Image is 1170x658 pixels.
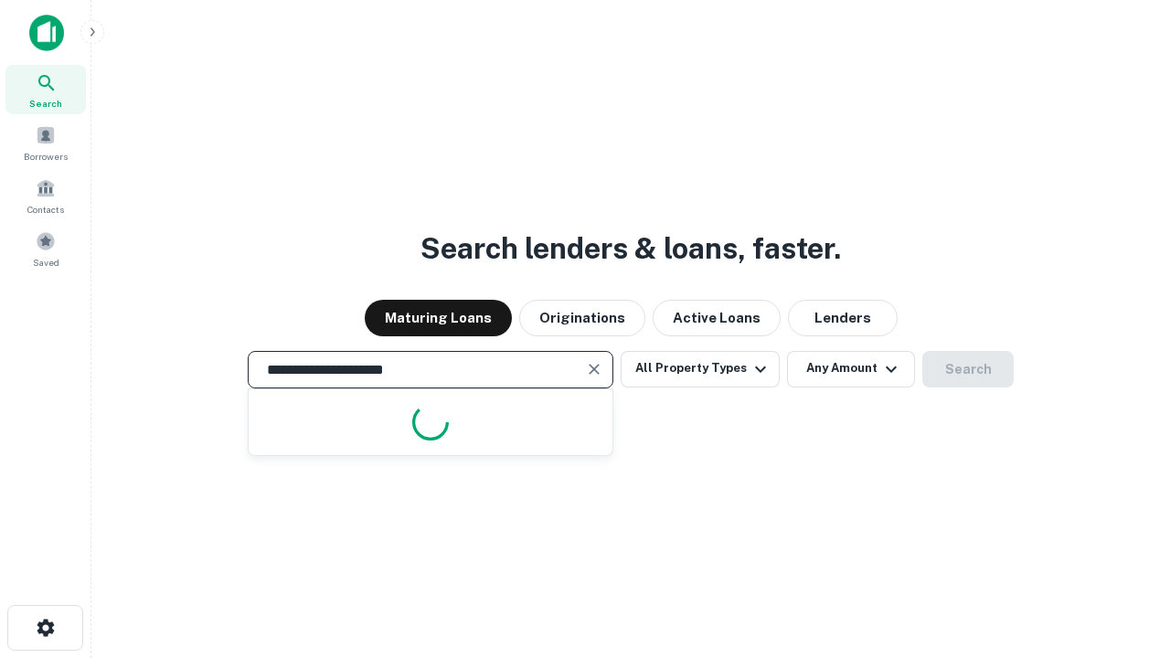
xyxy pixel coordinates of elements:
[5,171,86,220] a: Contacts
[24,149,68,164] span: Borrowers
[5,65,86,114] a: Search
[653,300,781,336] button: Active Loans
[788,300,898,336] button: Lenders
[29,15,64,51] img: capitalize-icon.png
[420,227,841,271] h3: Search lenders & loans, faster.
[787,351,915,387] button: Any Amount
[27,202,64,217] span: Contacts
[29,96,62,111] span: Search
[33,255,59,270] span: Saved
[5,118,86,167] a: Borrowers
[5,224,86,273] a: Saved
[621,351,780,387] button: All Property Types
[581,356,607,382] button: Clear
[1079,512,1170,600] iframe: Chat Widget
[365,300,512,336] button: Maturing Loans
[519,300,645,336] button: Originations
